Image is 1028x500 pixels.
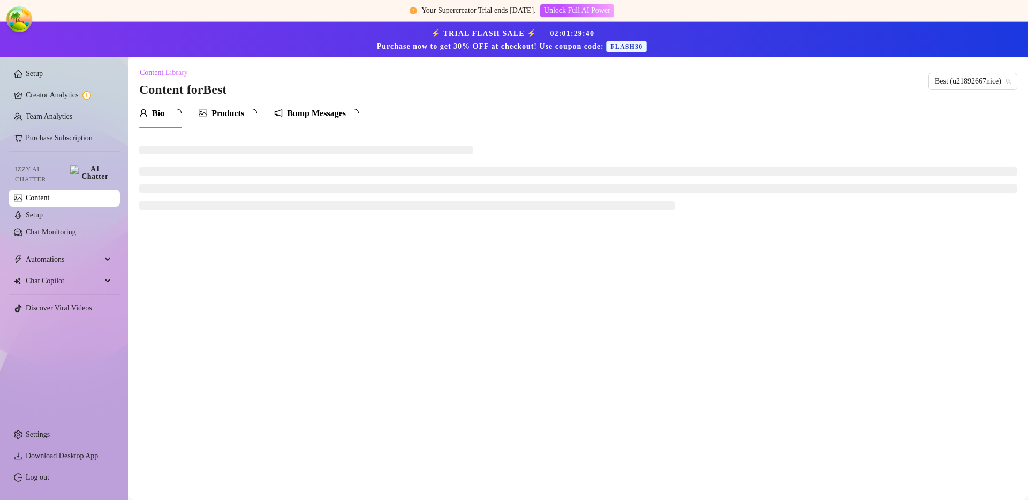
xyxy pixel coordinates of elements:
[26,194,49,202] a: Content
[15,164,66,185] span: Izzy AI Chatter
[139,64,196,81] button: Content Library
[1005,78,1011,85] span: team
[26,304,92,312] a: Discover Viral Videos
[139,109,148,117] span: user
[26,112,72,120] a: Team Analytics
[377,29,652,50] strong: ⚡ TRIAL FLASH SALE ⚡
[14,277,21,285] img: Chat Copilot
[540,4,614,17] button: Unlock Full AI Power
[287,107,346,120] div: Bump Messages
[540,6,614,14] a: Unlock Full AI Power
[544,6,610,15] span: Unlock Full AI Power
[26,251,102,268] span: Automations
[274,109,283,117] span: notification
[26,473,49,481] a: Log out
[211,107,244,120] div: Products
[139,81,226,99] h3: Content for Best
[152,107,164,120] div: Bio
[350,109,359,117] span: loading
[173,109,182,117] span: loading
[26,87,111,104] a: Creator Analytics exclamation-circle
[26,272,102,290] span: Chat Copilot
[140,69,188,77] span: Content Library
[248,109,257,117] span: loading
[26,134,93,142] a: Purchase Subscription
[410,7,417,14] span: exclamation-circle
[14,255,22,264] span: thunderbolt
[26,211,43,219] a: Setup
[199,109,207,117] span: picture
[14,452,22,460] span: download
[70,165,111,180] img: AI Chatter
[26,452,98,460] span: Download Desktop App
[606,41,647,52] span: FLASH30
[26,70,43,78] a: Setup
[26,228,76,236] a: Chat Monitoring
[9,9,30,30] button: Open Tanstack query devtools
[26,430,50,438] a: Settings
[421,6,536,14] span: Your Supercreator Trial ends [DATE].
[550,29,594,37] span: 02 : 01 : 29 : 40
[935,73,1011,89] span: Best (u21892667nice)
[377,42,607,50] strong: Purchase now to get 30% OFF at checkout! Use coupon code:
